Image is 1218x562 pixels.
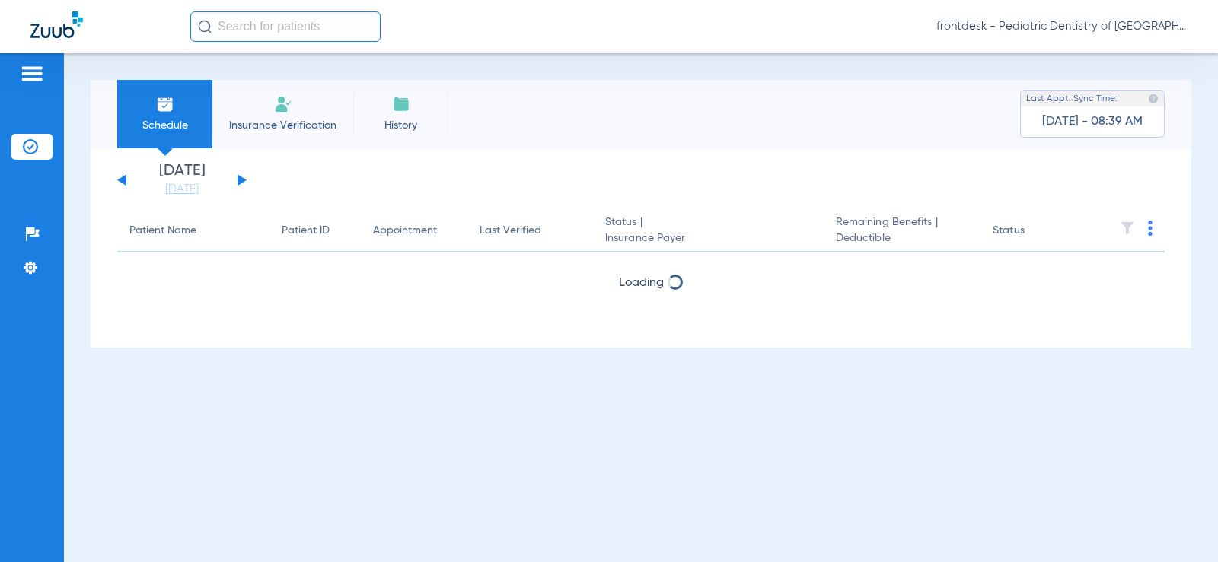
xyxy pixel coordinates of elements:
[282,223,349,239] div: Patient ID
[129,118,201,133] span: Schedule
[373,223,455,239] div: Appointment
[156,95,174,113] img: Schedule
[190,11,381,42] input: Search for patients
[274,95,292,113] img: Manual Insurance Verification
[224,118,342,133] span: Insurance Verification
[605,230,811,246] span: Insurance Payer
[1042,114,1143,129] span: [DATE] - 08:39 AM
[198,20,212,33] img: Search Icon
[936,19,1188,34] span: frontdesk - Pediatric Dentistry of [GEOGRAPHIC_DATA][US_STATE] ([GEOGRAPHIC_DATA])
[365,118,437,133] span: History
[824,210,980,252] th: Remaining Benefits |
[136,182,228,197] a: [DATE]
[593,210,824,252] th: Status |
[129,223,257,239] div: Patient Name
[1026,91,1118,106] span: Last Appt. Sync Time:
[392,95,410,113] img: History
[1148,221,1153,236] img: group-dot-blue.svg
[136,164,228,197] li: [DATE]
[1120,221,1135,236] img: filter.svg
[373,223,437,239] div: Appointment
[1148,94,1159,104] img: last sync help info
[20,65,44,83] img: hamburger-icon
[836,230,968,246] span: Deductible
[480,223,541,239] div: Last Verified
[980,210,1083,252] th: Status
[129,223,196,239] div: Patient Name
[480,223,581,239] div: Last Verified
[30,11,83,38] img: Zuub Logo
[619,277,664,289] span: Loading
[282,223,330,239] div: Patient ID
